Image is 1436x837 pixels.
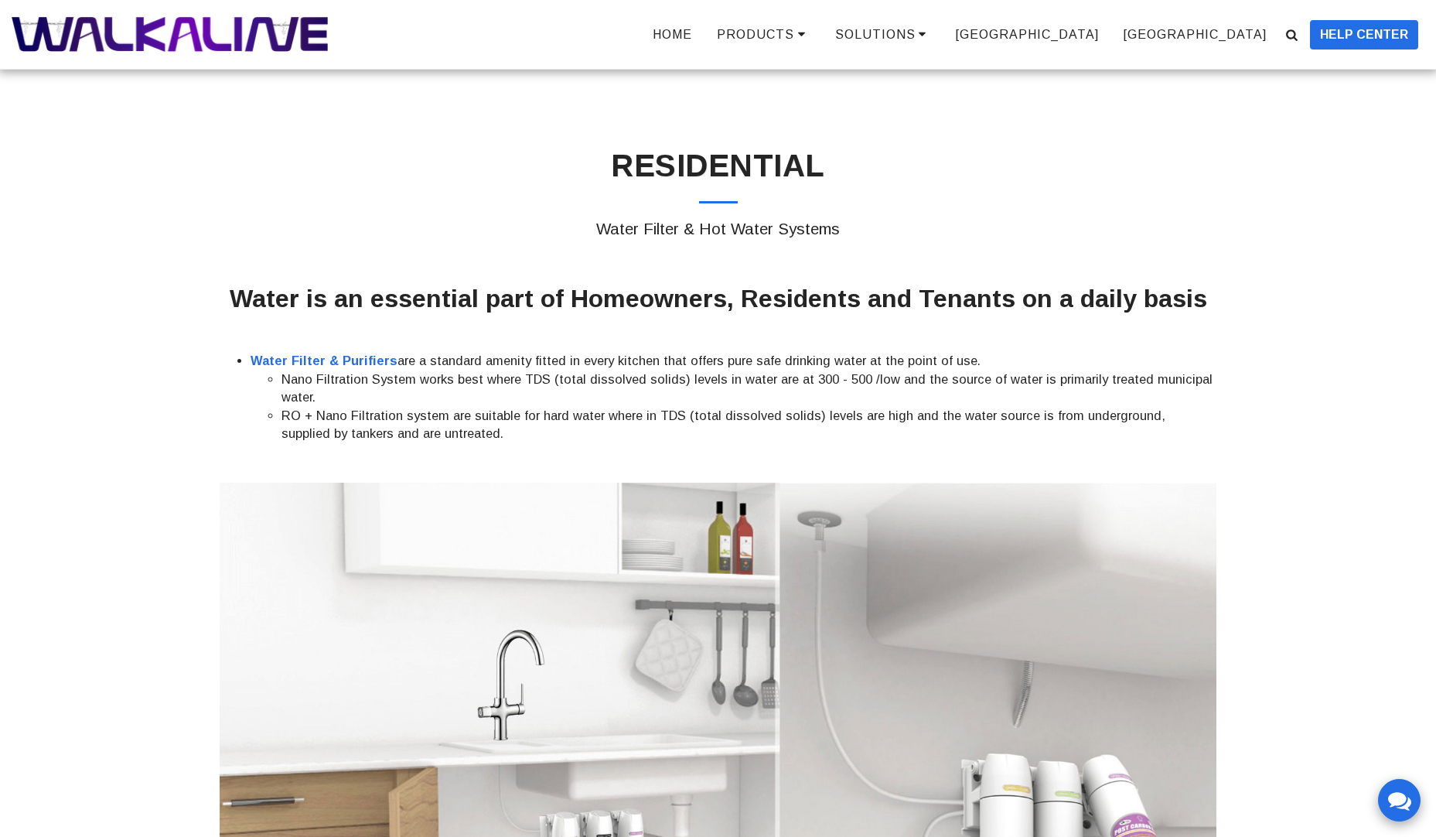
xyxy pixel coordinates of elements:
img: WALKALINE [12,17,328,52]
button: HELP CENTER [1310,20,1418,50]
a: [GEOGRAPHIC_DATA] [944,22,1110,47]
a: SOLUTIONS [824,22,943,47]
span: HELP CENTER [1320,26,1408,44]
h1: RESIDENTIAL [220,147,1217,186]
a: HELP CENTER [1305,20,1424,50]
li: RO + Nano Filtration system are suitable for hard water where in TDS (total dissolved solids) lev... [281,407,1217,443]
span: [GEOGRAPHIC_DATA] [1124,28,1267,41]
li: Nano Filtration System works best where TDS (total dissolved solids) levels in water are at 300 -... [281,371,1217,407]
strong: Water is an essential part of Homeowners, Residents and Tenants on a daily basis [230,285,1207,313]
a: PRODUCTS [705,22,822,47]
h4: Water Filter & Hot Water Systems [220,219,1217,239]
span: HOME [653,28,692,41]
span: SOLUTIONS [835,28,916,41]
a: [GEOGRAPHIC_DATA] [1112,22,1278,47]
a: HOME [641,22,704,47]
span: PRODUCTS [717,28,794,41]
li: are a standard amenity fitted in every kitchen that offers pure safe drinking water at the point ... [251,352,1217,443]
a: Water Filter & Purifiers [251,354,397,367]
span: [GEOGRAPHIC_DATA] [956,28,1099,41]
